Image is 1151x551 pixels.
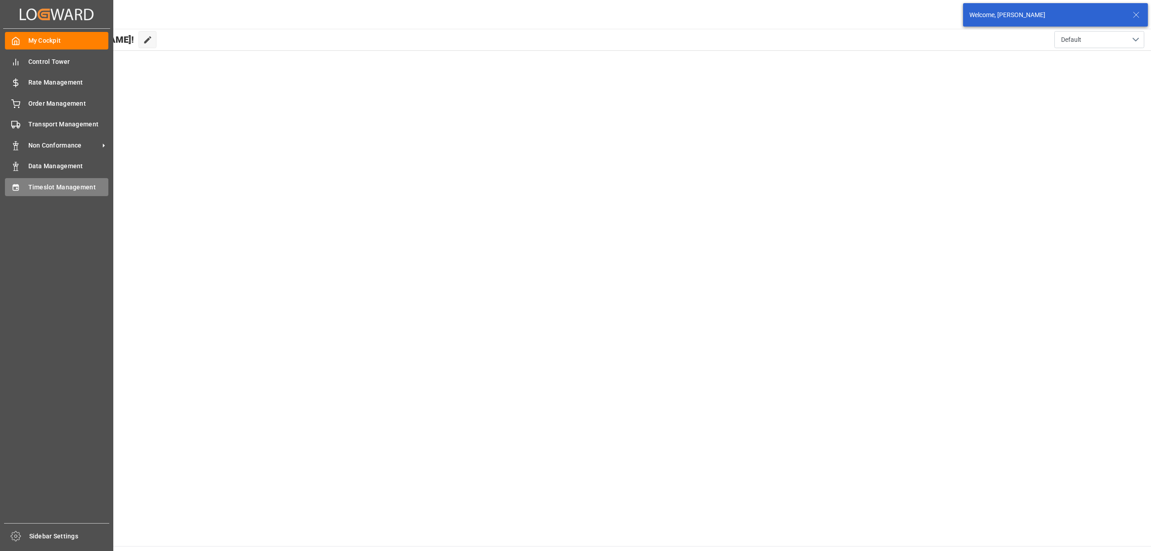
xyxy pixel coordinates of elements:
span: Transport Management [28,120,109,129]
span: Non Conformance [28,141,99,150]
span: Order Management [28,99,109,108]
a: Rate Management [5,74,108,91]
span: Data Management [28,161,109,171]
span: Default [1061,35,1081,45]
div: Welcome, [PERSON_NAME] [969,10,1124,20]
span: My Cockpit [28,36,109,45]
span: Timeslot Management [28,183,109,192]
span: Sidebar Settings [29,532,110,541]
a: Transport Management [5,116,108,133]
a: Order Management [5,94,108,112]
button: open menu [1054,31,1144,48]
span: Control Tower [28,57,109,67]
a: My Cockpit [5,32,108,49]
a: Data Management [5,157,108,175]
a: Timeslot Management [5,178,108,196]
span: Rate Management [28,78,109,87]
